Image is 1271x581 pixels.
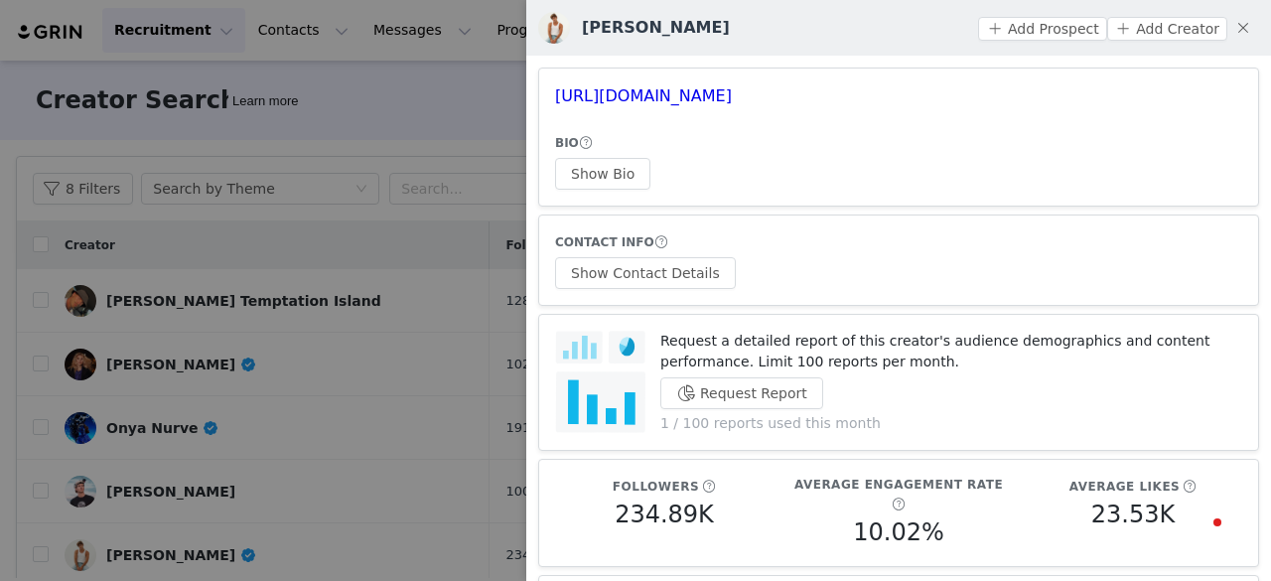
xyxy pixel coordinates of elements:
button: Show Contact Details [555,257,736,289]
span: CONTACT INFO [555,235,654,249]
img: audience-report.png [555,331,645,434]
button: Add Prospect [978,17,1106,41]
button: Show Bio [555,158,650,190]
p: 1 / 100 reports used this month [660,413,1242,434]
h5: Average Engagement Rate [794,476,1003,494]
span: BIO [555,136,579,150]
h5: 10.02% [853,514,944,550]
h5: 23.53K [1091,497,1175,532]
iframe: Intercom live chat [1174,513,1221,561]
h5: 234.89K [615,497,714,532]
h5: Followers [613,478,699,496]
h5: Average Likes [1069,478,1180,496]
p: Request a detailed report of this creator's audience demographics and content performance. Limit ... [660,331,1242,372]
a: [URL][DOMAIN_NAME] [555,86,732,105]
img: v2 [538,12,570,44]
h3: [PERSON_NAME] [582,16,730,40]
button: Request Report [660,377,823,409]
button: Add Creator [1107,17,1227,41]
